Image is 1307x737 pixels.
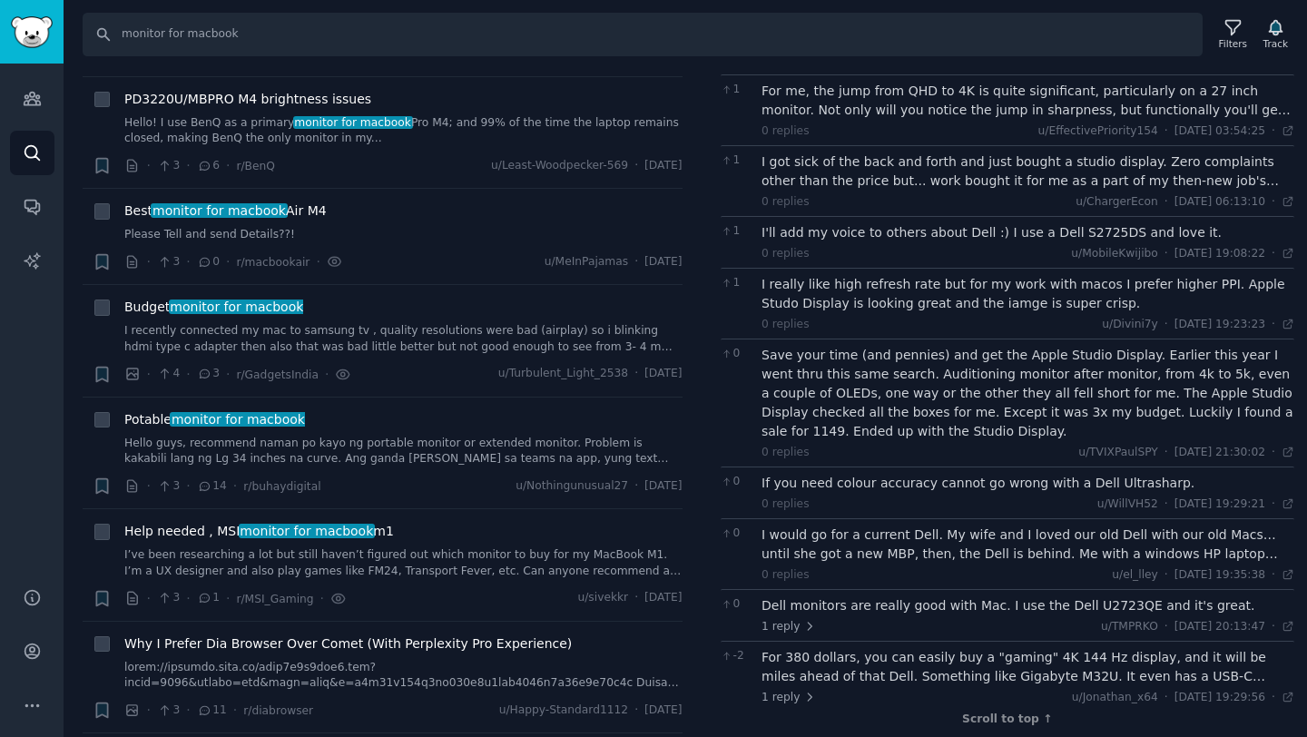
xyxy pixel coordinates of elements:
[124,201,327,221] a: Bestmonitor for macbookAir M4
[762,690,816,706] span: 1 reply
[170,412,306,427] span: monitor for macbook
[197,703,227,719] span: 11
[124,201,327,221] span: Best Air M4
[157,366,180,382] span: 4
[124,522,394,541] a: Help needed , MSImonitor for macbookm1
[1165,496,1168,513] span: ·
[516,478,628,495] span: u/Nothingunusual27
[1272,496,1275,513] span: ·
[169,300,305,314] span: monitor for macbook
[1076,195,1158,208] span: u/ChargerEcon
[226,252,230,271] span: ·
[762,346,1294,441] div: Save your time (and pennies) and get the Apple Studio Display. Earlier this year I went thru this...
[1101,620,1158,633] span: u/TMPRKO
[243,704,313,717] span: r/diabrowser
[1272,690,1275,706] span: ·
[124,410,305,429] a: Potablemonitor for macbook
[498,366,628,382] span: u/Turbulent_Light_2538
[1112,568,1158,581] span: u/el_lley
[644,590,682,606] span: [DATE]
[762,82,1294,120] div: For me, the jump from QHD to 4K is quite significant, particularly on a 27 inch monitor. Not only...
[644,478,682,495] span: [DATE]
[157,158,180,174] span: 3
[147,156,151,175] span: ·
[1071,247,1158,260] span: u/MobileKwijibo
[316,252,319,271] span: ·
[197,478,227,495] span: 14
[293,116,413,129] span: monitor for macbook
[239,524,375,538] span: monitor for macbook
[721,474,752,490] span: 0
[197,254,220,270] span: 0
[1165,194,1168,211] span: ·
[1174,246,1265,262] span: [DATE] 19:08:22
[151,203,287,218] span: monitor for macbook
[186,477,190,496] span: ·
[634,158,638,174] span: ·
[236,160,275,172] span: r/BenQ
[1165,445,1168,461] span: ·
[1174,445,1265,461] span: [DATE] 21:30:02
[1174,317,1265,333] span: [DATE] 19:23:23
[236,256,310,269] span: r/macbookair
[721,712,1295,728] div: Scroll to top ↑
[157,703,180,719] span: 3
[124,436,683,467] a: Hello guys, recommend naman po kayo ng portable monitor or extended monitor. Problem is kakabili ...
[721,648,752,664] span: -2
[721,346,752,362] span: 0
[124,90,371,109] a: PD3220U/MBPRO M4 brightness issues
[325,365,329,384] span: ·
[124,634,572,653] a: Why I Prefer Dia Browser Over Comet (With Perplexity Pro Experience)
[644,254,682,270] span: [DATE]
[124,547,683,579] a: I’ve been researching a lot but still haven’t figured out which monitor to buy for my MacBook M1....
[1165,690,1168,706] span: ·
[233,701,237,720] span: ·
[1078,446,1158,458] span: u/TVIXPaulSPY
[1272,445,1275,461] span: ·
[644,703,682,719] span: [DATE]
[634,366,638,382] span: ·
[721,526,752,542] span: 0
[147,701,151,720] span: ·
[1102,318,1158,330] span: u/Divini7y
[186,156,190,175] span: ·
[1174,619,1265,635] span: [DATE] 20:13:47
[634,703,638,719] span: ·
[644,158,682,174] span: [DATE]
[236,593,313,605] span: r/MSI_Gaming
[1174,496,1265,513] span: [DATE] 19:29:21
[124,522,394,541] span: Help needed , MSI m1
[186,365,190,384] span: ·
[124,298,303,317] span: Budget
[721,82,752,98] span: 1
[545,254,628,270] span: u/MeInPajamas
[197,366,220,382] span: 3
[226,589,230,608] span: ·
[186,589,190,608] span: ·
[147,589,151,608] span: ·
[634,590,638,606] span: ·
[762,474,1294,493] div: If you need colour accuracy cannot go wrong with a Dell Ultrasharp.
[1257,15,1294,54] button: Track
[233,477,237,496] span: ·
[1272,567,1275,584] span: ·
[147,252,151,271] span: ·
[762,619,816,635] span: 1 reply
[491,158,628,174] span: u/Least-Woodpecker-569
[1272,194,1275,211] span: ·
[1219,37,1247,50] div: Filters
[197,158,220,174] span: 6
[1272,619,1275,635] span: ·
[1174,123,1265,140] span: [DATE] 03:54:25
[124,298,303,317] a: Budgetmonitor for macbook
[1165,317,1168,333] span: ·
[147,365,151,384] span: ·
[186,701,190,720] span: ·
[157,590,180,606] span: 3
[762,223,1294,242] div: I'll add my voice to others about Dell :) I use a Dell S2725DS and love it.
[320,589,324,608] span: ·
[762,526,1294,564] div: I would go for a current Dell. My wife and I loved our old Dell with our old Macs… until she got ...
[762,152,1294,191] div: I got sick of the back and forth and just bought a studio display. Zero complaints other than the...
